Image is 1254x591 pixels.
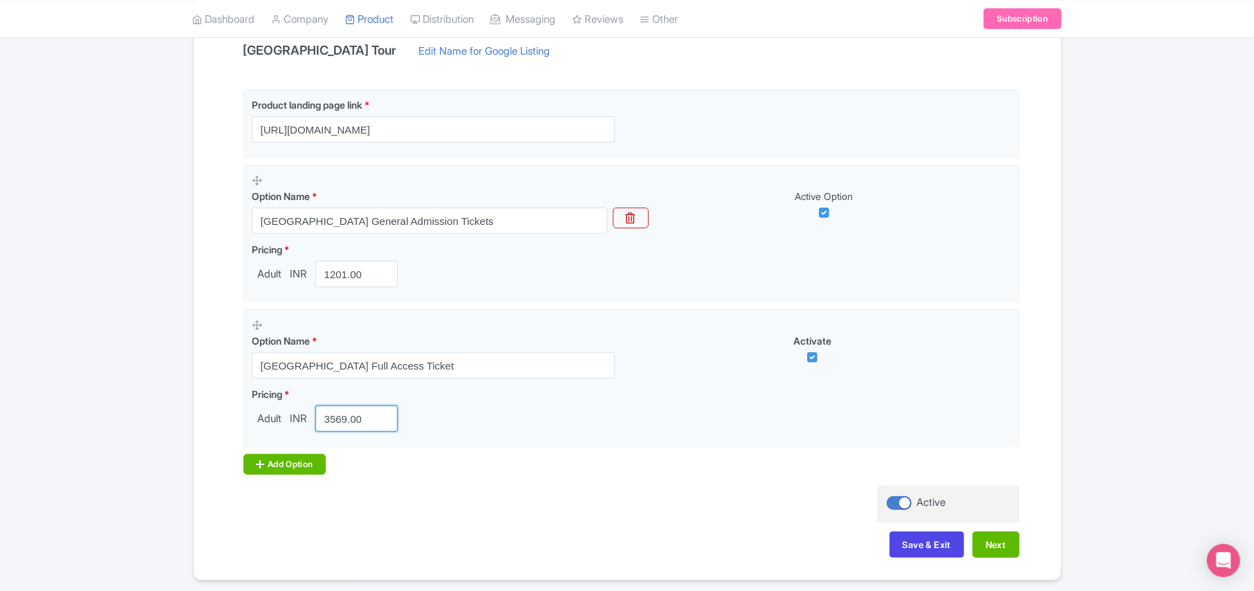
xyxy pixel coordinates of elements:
h4: [GEOGRAPHIC_DATA] Tour [235,44,405,57]
span: Option Name [252,190,310,202]
div: Active [917,495,946,511]
span: Pricing [252,388,282,400]
button: Save & Exit [889,531,964,558]
input: Product landing page link [252,116,615,143]
span: Product landing page link [252,99,362,111]
input: 0.00 [315,261,398,287]
span: Active Option [795,190,854,202]
div: Open Intercom Messenger [1207,544,1240,577]
button: Next [972,531,1020,558]
span: INR [287,266,310,282]
div: Add Option [243,454,326,475]
a: Subscription [984,8,1061,29]
span: Adult [252,266,287,282]
input: Option Name [252,352,615,379]
input: 0.0 [315,406,398,432]
span: Pricing [252,244,282,255]
span: Activate [793,335,831,347]
input: Option Name [252,208,607,234]
span: Option Name [252,335,310,347]
a: Edit Name for Google Listing [405,44,564,66]
span: INR [287,411,310,427]
span: Adult [252,411,287,427]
